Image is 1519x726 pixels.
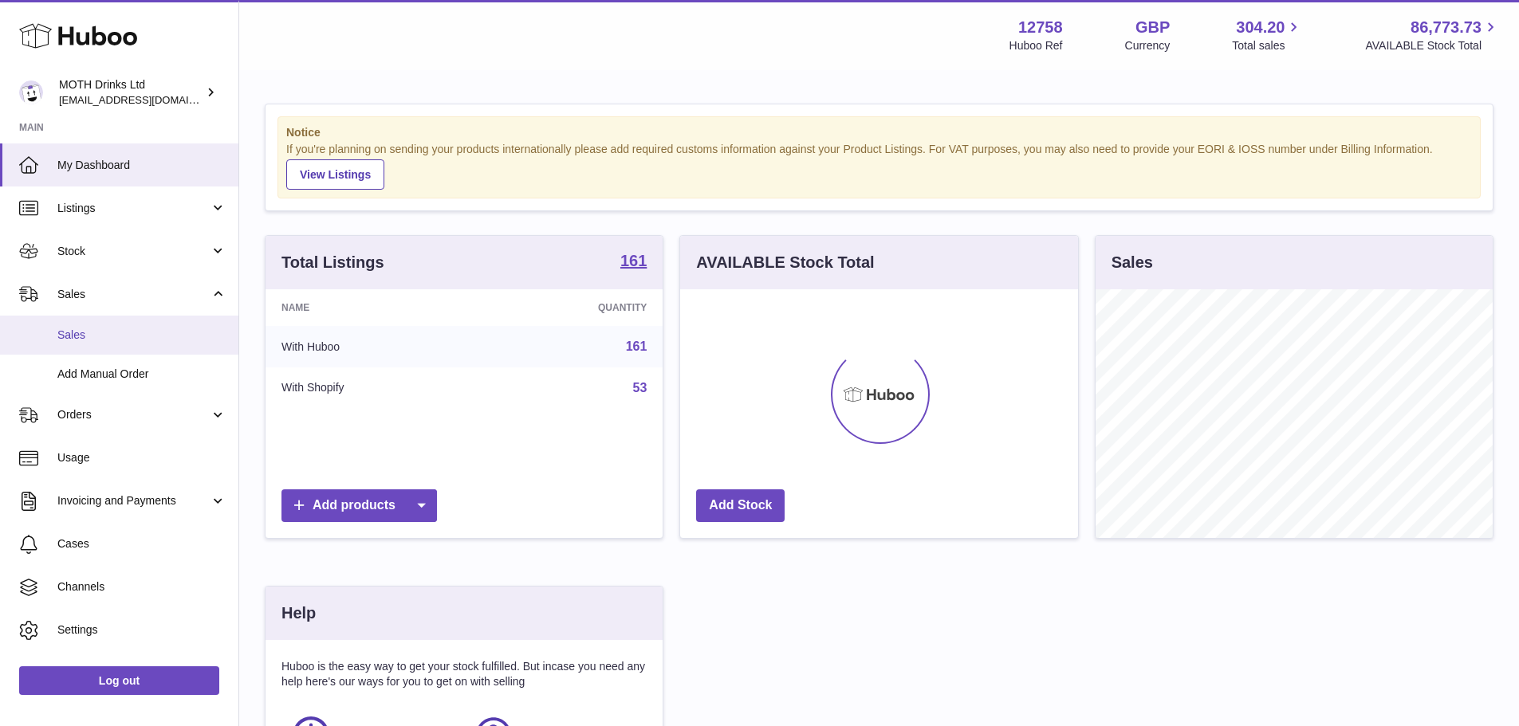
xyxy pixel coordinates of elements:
[266,289,480,326] th: Name
[57,328,226,343] span: Sales
[626,339,647,353] a: 161
[57,579,226,595] span: Channels
[57,493,210,508] span: Invoicing and Payments
[1135,17,1170,38] strong: GBP
[57,367,226,382] span: Add Manual Order
[1112,252,1153,273] h3: Sales
[281,659,647,689] p: Huboo is the easy way to get your stock fulfilled. But incase you need any help here's our ways f...
[281,602,316,624] h3: Help
[286,142,1472,190] div: If you're planning on sending your products internationally please add required customs informati...
[1009,38,1063,53] div: Huboo Ref
[633,381,647,394] a: 53
[57,407,210,422] span: Orders
[696,252,874,273] h3: AVAILABLE Stock Total
[59,93,234,106] span: [EMAIL_ADDRESS][DOMAIN_NAME]
[1411,17,1482,38] span: 86,773.73
[620,253,647,269] strong: 161
[620,253,647,272] a: 161
[57,622,226,638] span: Settings
[1365,38,1500,53] span: AVAILABLE Stock Total
[57,287,210,302] span: Sales
[281,252,384,273] h3: Total Listings
[1018,17,1063,38] strong: 12758
[19,666,219,695] a: Log out
[59,77,203,108] div: MOTH Drinks Ltd
[1232,38,1303,53] span: Total sales
[57,450,226,465] span: Usage
[1125,38,1171,53] div: Currency
[266,326,480,367] td: With Huboo
[19,80,43,104] img: internalAdmin-12758@internal.huboo.com
[281,489,437,522] a: Add products
[1232,17,1303,53] a: 304.20 Total sales
[480,289,663,326] th: Quantity
[286,159,384,190] a: View Listings
[1365,17,1500,53] a: 86,773.73 AVAILABLE Stock Total
[286,125,1472,140] strong: Notice
[57,244,210,259] span: Stock
[57,536,226,551] span: Cases
[266,367,480,409] td: With Shopify
[696,489,785,522] a: Add Stock
[57,201,210,216] span: Listings
[57,158,226,173] span: My Dashboard
[1236,17,1285,38] span: 304.20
